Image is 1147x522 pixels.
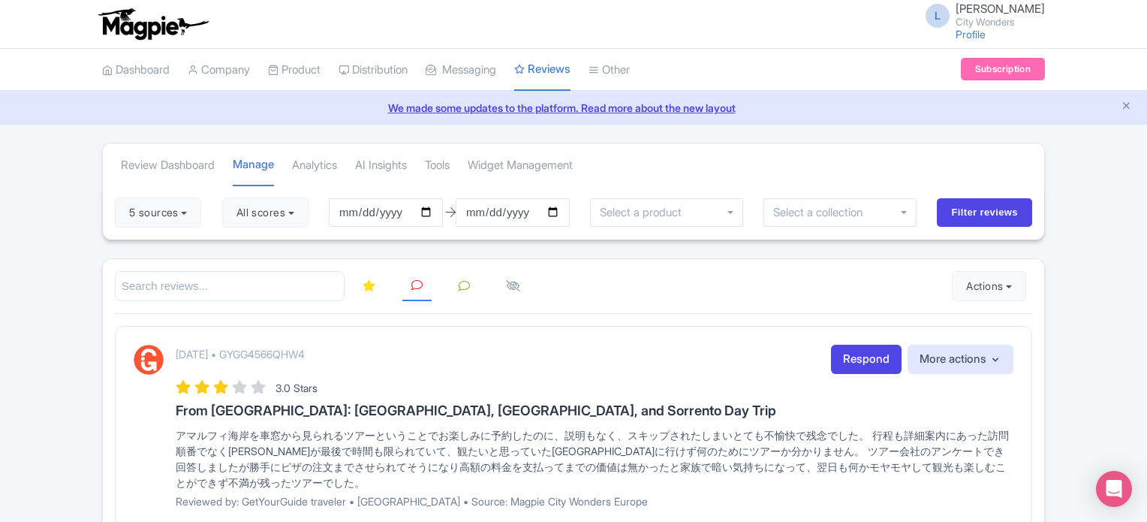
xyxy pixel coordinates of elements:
[773,206,873,219] input: Select a collection
[134,345,164,375] img: GetYourGuide Logo
[468,145,573,186] a: Widget Management
[956,28,986,41] a: Profile
[956,2,1045,16] span: [PERSON_NAME]
[115,271,345,302] input: Search reviews...
[600,206,690,219] input: Select a product
[1096,471,1132,507] div: Open Intercom Messenger
[188,50,250,91] a: Company
[9,100,1138,116] a: We made some updates to the platform. Read more about the new layout
[514,49,570,92] a: Reviews
[926,4,950,28] span: L
[589,50,630,91] a: Other
[355,145,407,186] a: AI Insights
[937,198,1032,227] input: Filter reviews
[268,50,321,91] a: Product
[952,271,1026,301] button: Actions
[831,345,902,374] a: Respond
[95,8,211,41] img: logo-ab69f6fb50320c5b225c76a69d11143b.png
[176,403,1013,418] h3: From [GEOGRAPHIC_DATA]: [GEOGRAPHIC_DATA], [GEOGRAPHIC_DATA], and Sorrento Day Trip
[176,427,1013,490] div: アマルフィ海岸を車窓から見られるツアーということでお楽しみに予約したのに、説明もなく、スキップされたしまいとても不愉快で残念でした。 行程も詳細案内にあった訪問順番でなく[PERSON_NAME...
[292,145,337,186] a: Analytics
[176,493,1013,509] p: Reviewed by: GetYourGuide traveler • [GEOGRAPHIC_DATA] • Source: Magpie City Wonders Europe
[102,50,170,91] a: Dashboard
[425,145,450,186] a: Tools
[1121,98,1132,116] button: Close announcement
[426,50,496,91] a: Messaging
[956,17,1045,27] small: City Wonders
[961,58,1045,80] a: Subscription
[176,346,305,362] p: [DATE] • GYGG4566QHW4
[115,198,201,228] button: 5 sources
[917,3,1045,27] a: L [PERSON_NAME] City Wonders
[121,145,215,186] a: Review Dashboard
[275,382,318,394] span: 3.0 Stars
[339,50,408,91] a: Distribution
[222,198,309,228] button: All scores
[908,345,1013,374] button: More actions
[233,144,274,187] a: Manage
